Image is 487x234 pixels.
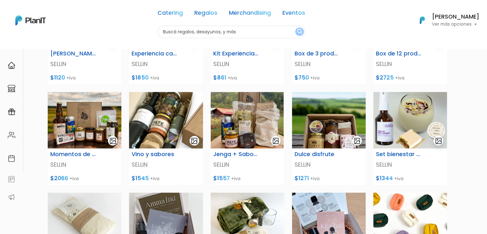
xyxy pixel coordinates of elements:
[288,92,369,185] a: gallery-light Dulce disfrute SELLIN $1271 +iva
[50,50,96,57] h6: [PERSON_NAME] con Porta Celular
[125,92,207,185] a: gallery-light Vino y sabores SELLIN $1545 +iva
[292,92,366,148] img: 688283a51c6a0_17.png
[376,60,444,68] p: SELLIN
[213,174,230,182] span: $1557
[44,92,125,185] a: gallery-light Momentos de disfrute SELLIN $2066 +iva
[69,175,79,182] span: +iva
[50,60,119,68] p: SELLIN
[376,74,394,81] span: $2725
[48,92,121,148] img: 6882808d94dd4_15.png
[295,161,363,169] p: SELLIN
[373,92,447,148] img: 689216c9bca2d_captura-de-pantalla-2025-08-05-113542.png
[158,26,305,38] input: Buscá regalos, desayunos, y más
[213,60,282,68] p: SELLIN
[213,151,259,158] h6: Jenga + Sabores
[310,75,320,81] span: +iva
[213,74,226,81] span: $861
[8,155,15,162] img: calendar-87d922413cdce8b2cf7b7f5f62616a5cf9e4887200fb71536465627b3292af00.svg
[50,151,96,158] h6: Momentos de disfrute
[66,75,76,81] span: +iva
[411,12,479,29] button: PlanIt Logo [PERSON_NAME] Ver más opciones
[150,75,159,81] span: +iva
[376,174,393,182] span: $1344
[132,174,149,182] span: $1545
[191,137,198,145] img: gallery-light
[132,151,177,158] h6: Vino y sabores
[228,75,237,81] span: +iva
[8,175,15,183] img: feedback-78b5a0c8f98aac82b08bfc38622c3050aee476f2c9584af64705fc4e61158814.svg
[272,137,280,145] img: gallery-light
[297,29,302,35] img: search_button-432b6d5273f82d61273b3651a40e1bd1b912527efae98b1b7a1b2c0702e16a8d.svg
[231,175,240,182] span: +iva
[15,15,46,25] img: PlanIt Logo
[158,10,183,18] a: Catering
[150,175,159,182] span: +iva
[207,92,288,185] a: gallery-light Jenga + Sabores SELLIN $1557 +iva
[369,92,451,185] a: gallery-light Set bienestar completo SELLIN $1344 +iva
[33,6,92,19] div: ¿Necesitás ayuda?
[432,14,479,20] h6: [PERSON_NAME]
[8,108,15,116] img: campaigns-02234683943229c281be62815700db0a1741e53638e28bf9629b52c665b00959.svg
[310,175,320,182] span: +iva
[376,151,422,158] h6: Set bienestar completo
[50,174,68,182] span: $2066
[132,74,149,81] span: $1850
[229,10,271,18] a: Merchandising
[394,175,403,182] span: +iva
[8,193,15,201] img: partners-52edf745621dab592f3b2c58e3bca9d71375a7ef29c3b500c9f145b62cc070d4.svg
[213,161,282,169] p: SELLIN
[213,50,259,57] h6: Kit Experiencia Completa
[132,60,200,68] p: SELLIN
[50,74,65,81] span: $1120
[211,92,284,148] img: 686e9e4f7c7ae_20.png
[432,22,479,27] p: Ver más opciones
[295,174,309,182] span: $1271
[415,13,429,27] img: PlanIt Logo
[50,161,119,169] p: SELLIN
[376,161,444,169] p: SELLIN
[295,60,363,68] p: SELLIN
[395,75,404,81] span: +iva
[129,92,203,148] img: Captura_de_pantalla_2025-08-20_100142.png
[353,137,361,145] img: gallery-light
[8,131,15,139] img: people-662611757002400ad9ed0e3c099ab2801c6687ba6c219adb57efc949bc21e19d.svg
[295,151,340,158] h6: Dulce disfrute
[8,85,15,92] img: marketplace-4ceaa7011d94191e9ded77b95e3339b90024bf715f7c57f8cf31f2d8c509eaba.svg
[194,10,217,18] a: Regalos
[282,10,305,18] a: Eventos
[295,50,340,57] h6: Box de 3 productos
[132,50,177,57] h6: Experiencia café Prensa Francesa
[109,137,117,145] img: gallery-light
[376,50,422,57] h6: Box de 12 productos
[435,137,442,145] img: gallery-light
[8,62,15,69] img: home-e721727adea9d79c4d83392d1f703f7f8bce08238fde08b1acbfd93340b81755.svg
[132,161,200,169] p: SELLIN
[295,74,309,81] span: $750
